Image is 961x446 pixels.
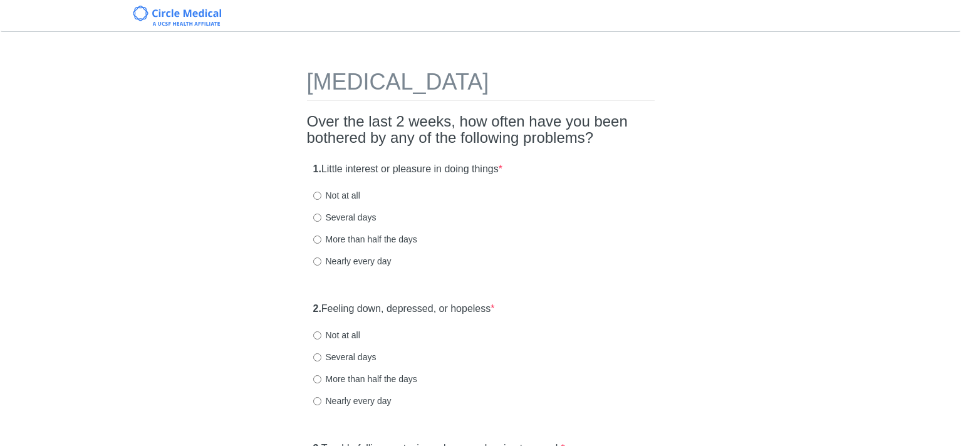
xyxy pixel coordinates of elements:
[313,236,321,244] input: More than half the days
[313,302,495,316] label: Feeling down, depressed, or hopeless
[307,70,655,101] h1: [MEDICAL_DATA]
[313,373,417,385] label: More than half the days
[313,397,321,405] input: Nearly every day
[313,233,417,246] label: More than half the days
[133,6,221,26] img: Circle Medical Logo
[313,395,392,407] label: Nearly every day
[313,211,377,224] label: Several days
[313,351,377,363] label: Several days
[307,113,655,147] h2: Over the last 2 weeks, how often have you been bothered by any of the following problems?
[313,214,321,222] input: Several days
[313,255,392,267] label: Nearly every day
[313,162,502,177] label: Little interest or pleasure in doing things
[313,192,321,200] input: Not at all
[313,163,321,174] strong: 1.
[313,303,321,314] strong: 2.
[313,353,321,361] input: Several days
[313,257,321,266] input: Nearly every day
[313,331,321,340] input: Not at all
[313,329,360,341] label: Not at all
[313,375,321,383] input: More than half the days
[313,189,360,202] label: Not at all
